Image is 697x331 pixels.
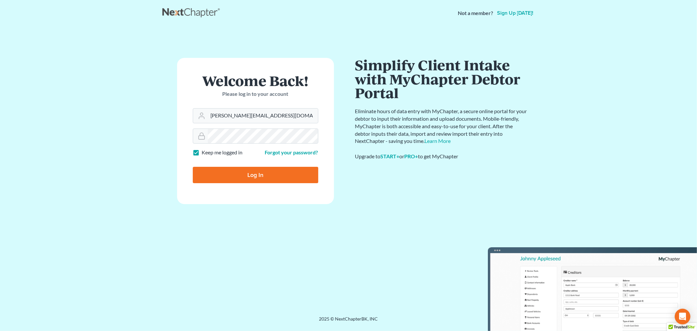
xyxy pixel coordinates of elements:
strong: Not a member? [458,9,493,17]
a: Forgot your password? [265,149,318,155]
a: START+ [381,153,400,159]
p: Please log in to your account [193,90,318,98]
div: Open Intercom Messenger [675,309,690,324]
input: Log In [193,167,318,183]
h1: Simplify Client Intake with MyChapter Debtor Portal [355,58,528,100]
input: Email Address [208,109,318,123]
a: PRO+ [405,153,418,159]
label: Keep me logged in [202,149,243,156]
h1: Welcome Back! [193,74,318,88]
div: 2025 © NextChapterBK, INC [162,316,535,327]
a: Learn More [425,138,451,144]
a: Sign up [DATE]! [496,10,535,16]
p: Eliminate hours of data entry with MyChapter, a secure online portal for your debtor to input the... [355,108,528,145]
div: Upgrade to or to get MyChapter [355,153,528,160]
